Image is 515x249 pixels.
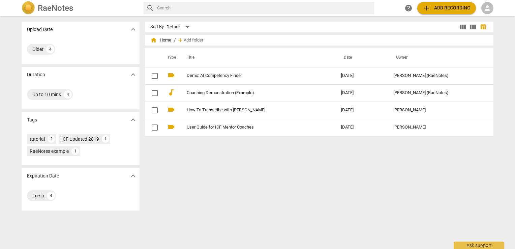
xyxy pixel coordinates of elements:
button: Show more [128,171,138,181]
span: expand_more [129,116,137,124]
p: Duration [27,71,45,78]
div: Default [166,22,191,32]
div: ICF Updated 2019 [61,136,99,142]
div: [PERSON_NAME] (RaeNotes) [393,73,481,78]
div: 4 [46,45,54,53]
img: Logo [22,1,35,15]
a: User Guide for ICF Mentor Coaches [187,125,317,130]
div: Sort By [150,24,164,29]
div: Older [32,46,43,53]
p: Expiration Date [27,172,59,179]
button: Upload [417,2,476,14]
span: expand_more [129,71,137,79]
span: / [174,38,176,43]
div: 4 [47,192,55,200]
a: Coaching Demonstration (Example) [187,90,317,95]
div: 1 [71,147,79,155]
div: Fresh [32,192,44,199]
div: [PERSON_NAME] [393,125,481,130]
span: search [146,4,154,12]
span: videocam [167,106,175,114]
div: 1 [102,135,109,143]
span: view_module [459,23,467,31]
a: Help [402,2,415,14]
button: Show more [128,24,138,34]
span: Add recording [423,4,471,12]
div: 4 [64,90,72,99]
span: videocam [167,71,175,79]
th: Date [336,48,388,67]
input: Search [157,3,371,13]
span: view_list [469,23,477,31]
p: Tags [27,116,37,123]
td: [DATE] [336,119,388,136]
a: Demo: AI Competency Finder [187,73,317,78]
button: Table view [478,22,488,32]
p: Upload Date [27,26,53,33]
div: Ask support [454,242,504,249]
div: [PERSON_NAME] [393,108,481,113]
span: expand_more [129,172,137,180]
button: List view [468,22,478,32]
span: videocam [167,123,175,131]
div: RaeNotes example [30,148,69,155]
button: Tile view [458,22,468,32]
a: How To Transcribe with [PERSON_NAME] [187,108,317,113]
div: 2 [48,135,55,143]
a: LogoRaeNotes [22,1,138,15]
div: [PERSON_NAME] (RaeNotes) [393,90,481,95]
span: help [404,4,413,12]
button: Show more [128,115,138,125]
span: person [483,4,491,12]
span: home [150,37,157,44]
span: Add folder [184,38,203,43]
td: [DATE] [336,67,388,84]
h2: RaeNotes [38,3,73,13]
span: audiotrack [167,88,175,96]
span: add [423,4,431,12]
button: Show more [128,70,138,80]
span: add [177,37,184,44]
th: Owner [388,48,486,67]
div: Up to 10 mins [32,91,61,98]
span: expand_more [129,25,137,33]
td: [DATE] [336,84,388,102]
th: Type [162,48,179,67]
div: tutorial [30,136,45,142]
th: Title [179,48,336,67]
span: Home [150,37,171,44]
td: [DATE] [336,102,388,119]
span: table_chart [480,24,486,30]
